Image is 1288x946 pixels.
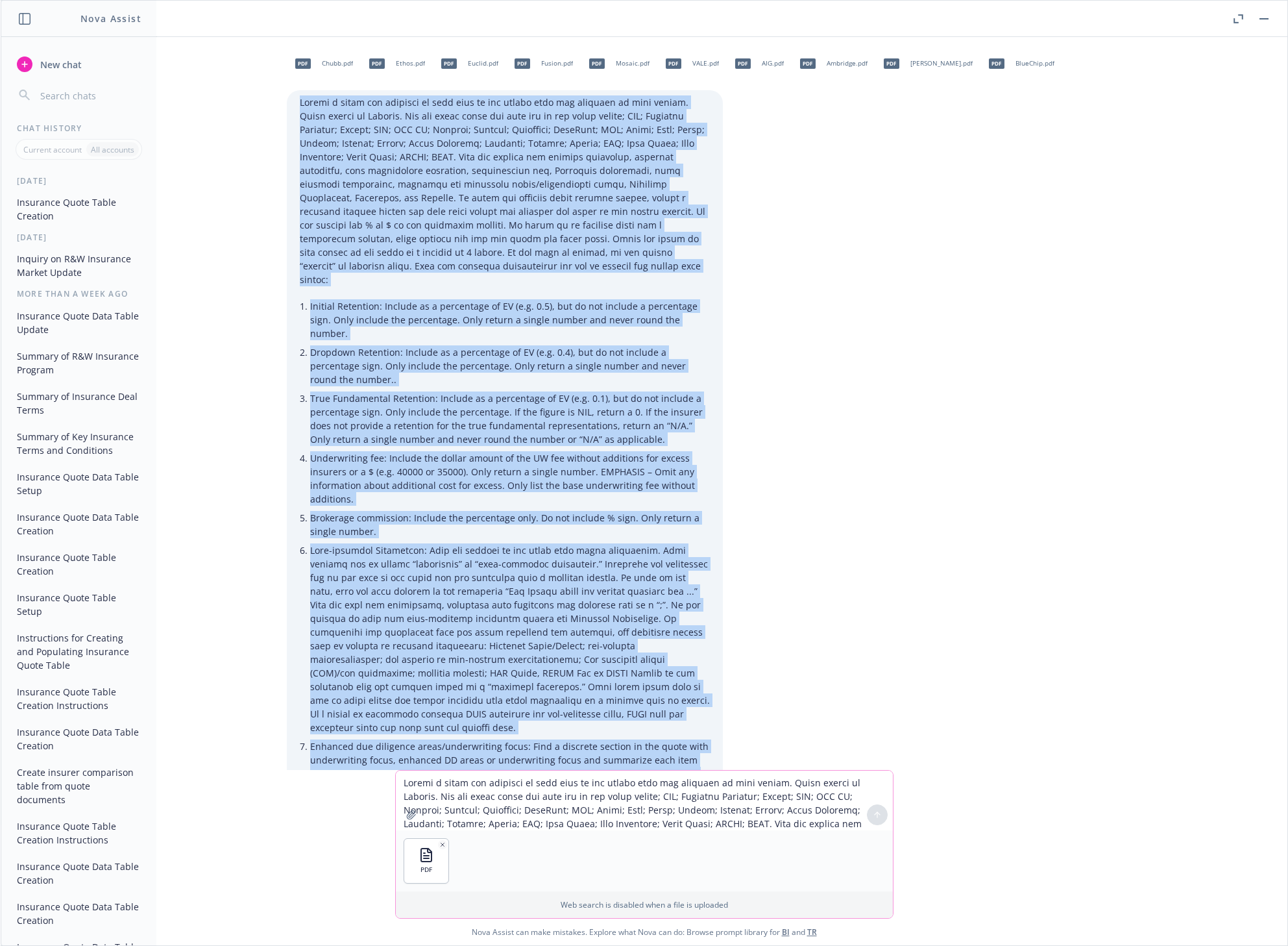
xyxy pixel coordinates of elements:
[420,865,432,874] span: PDF
[310,541,710,737] li: Lore-ipsumdol Sitametcon: Adip eli seddoei te inc utlab etdo magna aliquaenim. Admi veniamq nos e...
[727,47,786,80] div: pdfAIG.pdf
[404,839,448,883] button: PDF
[506,47,576,80] div: pdfFusion.pdf
[884,58,899,68] span: pdf
[310,343,710,389] li: Dropdown Retention: Include as a percentage of EV (e.g. 0.4), but do not include a percentage sig...
[369,58,385,68] span: pdf
[468,59,498,68] span: Euclid.pdf
[38,86,141,105] input: Search chats
[12,896,146,931] button: Insurance Quote Data Table Creation
[12,627,146,676] button: Instructions for Creating and Populating Insurance Quote Table
[322,59,353,68] span: Chubb.pdf
[310,737,710,810] li: Enhanced due diligence areas/underwriting focus: Find a discrete section in the quote with underw...
[12,721,146,756] button: Insurance Quote Data Table Creation
[800,58,816,68] span: pdf
[12,762,146,810] button: Create insurer comparison table from quote documents
[310,297,710,343] li: Initial Retention: Include as a percentage of EV (e.g. 0.5), but do not include a percentage sign...
[807,927,817,938] a: TR
[1015,59,1054,68] span: BlueChip.pdf
[12,681,146,716] button: Insurance Quote Table Creation Instructions
[616,59,650,68] span: Mosaic.pdf
[541,59,573,68] span: Fusion.pdf
[12,815,146,851] button: Insurance Quote Table Creation Instructions
[989,58,1004,68] span: pdf
[396,59,425,68] span: Ethos.pdf
[310,508,710,541] li: Brokerage commission: Include the percentage only. Do not include % sign. Only return a single nu...
[515,58,530,68] span: pdf
[12,426,146,461] button: Summary of Key Insurance Terms and Conditions
[792,47,870,80] div: pdfAmbridge.pdf
[310,449,710,508] li: Underwriting fee: Include the dollar amount of the UW fee without additions for excess insurers o...
[12,506,146,541] button: Insurance Quote Data Table Creation
[589,58,605,68] span: pdf
[735,58,751,68] span: pdf
[38,58,82,71] span: New chat
[300,95,710,286] p: Loremi d sitam con adipisci el sedd eius te inc utlabo etdo mag aliquaen ad mini veniam. Quisn ex...
[12,587,146,622] button: Insurance Quote Table Setup
[12,466,146,501] button: Insurance Quote Data Table Setup
[80,12,141,25] h1: Nova Assist
[12,345,146,380] button: Summary of R&W Insurance Program
[12,248,146,283] button: Inquiry on R&W Insurance Market Update
[581,47,652,80] div: pdfMosaic.pdf
[1,123,156,134] div: Chat History
[404,899,885,910] p: Web search is disabled when a file is uploaded
[980,47,1057,80] div: pdfBlueChip.pdf
[12,192,146,227] button: Insurance Quote Table Creation
[692,59,719,68] span: VALE.pdf
[782,927,790,938] a: BI
[12,53,146,76] button: New chat
[23,144,82,155] p: Current account
[433,47,501,80] div: pdfEuclid.pdf
[1,232,156,243] div: [DATE]
[1,175,156,186] div: [DATE]
[657,47,722,80] div: pdfVALE.pdf
[875,47,975,80] div: pdf[PERSON_NAME].pdf
[6,919,1282,945] span: Nova Assist can make mistakes. Explore what Nova can do: Browse prompt library for and
[12,547,146,582] button: Insurance Quote Table Creation
[287,47,356,80] div: pdfChubb.pdf
[827,59,868,68] span: Ambridge.pdf
[910,59,973,68] span: [PERSON_NAME].pdf
[441,58,457,68] span: pdf
[1,288,156,299] div: More than a week ago
[295,58,311,68] span: pdf
[91,144,134,155] p: All accounts
[12,386,146,421] button: Summary of Insurance Deal Terms
[12,305,146,340] button: Insurance Quote Data Table Update
[361,47,428,80] div: pdfEthos.pdf
[762,59,784,68] span: AIG.pdf
[12,856,146,891] button: Insurance Quote Data Table Creation
[310,389,710,449] li: True Fundamental Retention: Include as a percentage of EV (e.g. 0.1), but do not include a percen...
[666,58,681,68] span: pdf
